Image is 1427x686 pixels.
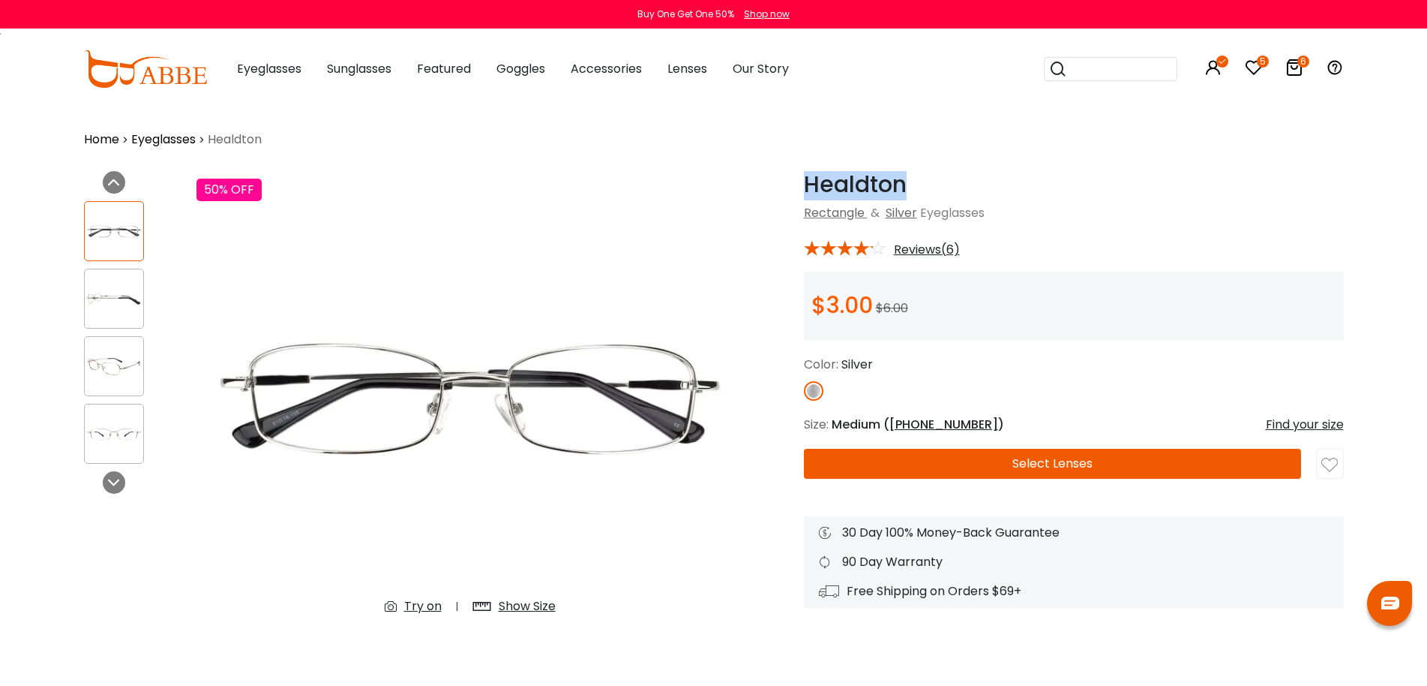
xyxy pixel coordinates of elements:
[85,352,143,381] img: Healdton Silver Metal Eyeglasses , NosePads Frames from ABBE Glasses
[804,204,865,221] a: Rectangle
[85,284,143,314] img: Healdton Silver Metal Eyeglasses , NosePads Frames from ABBE Glasses
[499,597,556,615] div: Show Size
[920,204,985,221] span: Eyeglasses
[876,299,908,317] span: $6.00
[811,289,873,321] span: $3.00
[1257,56,1269,68] i: 5
[744,8,790,21] div: Shop now
[196,171,744,627] img: Healdton Silver Metal Eyeglasses , NosePads Frames from ABBE Glasses
[404,597,442,615] div: Try on
[84,50,207,88] img: abbeglasses.com
[84,131,119,149] a: Home
[667,60,707,77] span: Lenses
[1245,62,1263,79] a: 5
[1285,62,1303,79] a: 6
[237,60,301,77] span: Eyeglasses
[85,217,143,246] img: Healdton Silver Metal Eyeglasses , NosePads Frames from ABBE Glasses
[196,179,262,201] div: 50% OFF
[804,356,838,373] span: Color:
[841,356,873,373] span: Silver
[637,8,734,21] div: Buy One Get One 50%
[1381,597,1399,609] img: chat
[85,420,143,449] img: Healdton Silver Metal Eyeglasses , NosePads Frames from ABBE Glasses
[868,204,883,221] span: &
[1297,56,1309,68] i: 6
[733,60,789,77] span: Our Story
[819,582,1329,600] div: Free Shipping on Orders $69+
[1266,416,1344,434] div: Find your size
[1321,457,1338,474] img: like
[819,553,1329,571] div: 90 Day Warranty
[894,243,960,257] span: Reviews(6)
[417,60,471,77] span: Featured
[736,8,790,20] a: Shop now
[208,131,262,149] span: Healdton
[804,171,1344,198] h1: Healdton
[804,449,1301,479] button: Select Lenses
[804,416,829,433] span: Size:
[889,416,998,433] span: [PHONE_NUMBER]
[571,60,642,77] span: Accessories
[131,131,196,149] a: Eyeglasses
[886,204,917,221] a: Silver
[327,60,391,77] span: Sunglasses
[819,524,1329,542] div: 30 Day 100% Money-Back Guarantee
[496,60,545,77] span: Goggles
[832,416,1004,433] span: Medium ( )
